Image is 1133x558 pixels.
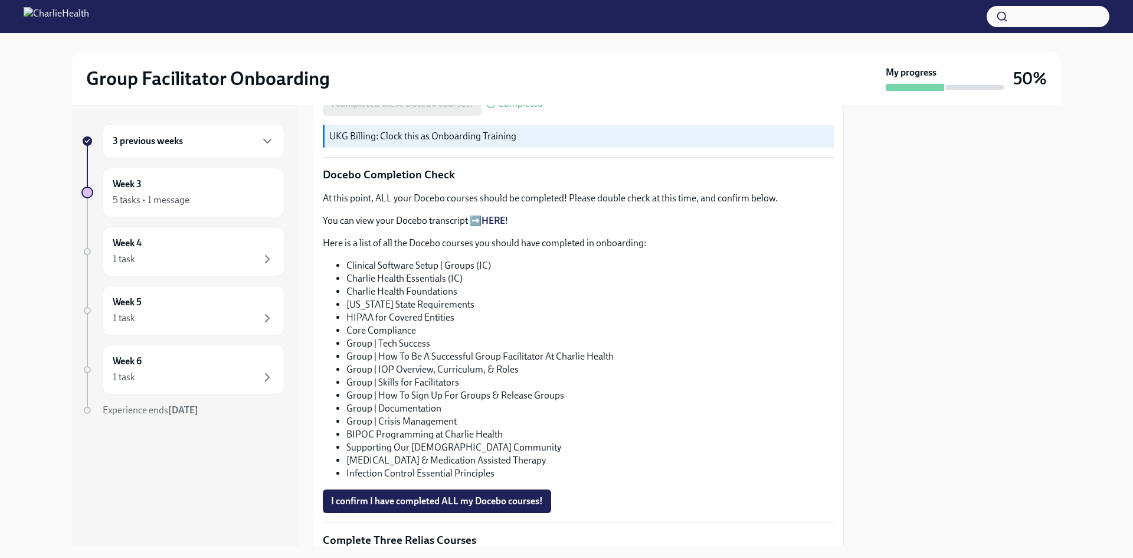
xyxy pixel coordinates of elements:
[323,490,551,513] button: I confirm I have completed ALL my Docebo courses!
[113,371,135,384] div: 1 task
[81,168,284,217] a: Week 35 tasks • 1 message
[81,286,284,335] a: Week 51 task
[346,428,834,441] li: BIPOC Programming at Charlie Health
[346,389,834,402] li: Group | How To Sign Up For Groups & Release Groups
[81,227,284,276] a: Week 41 task
[81,345,284,394] a: Week 61 task
[113,296,142,309] h6: Week 5
[113,178,142,191] h6: Week 3
[886,66,936,79] strong: My progress
[323,533,834,548] p: Complete Three Relias Courses
[113,312,135,325] div: 1 task
[24,7,89,26] img: CharlieHealth
[346,311,834,324] li: HIPAA for Covered Entities
[346,324,834,337] li: Core Compliance
[168,404,198,416] strong: [DATE]
[346,467,834,480] li: Infection Control Essential Principles
[329,130,829,143] p: UKG Billing: Clock this as Onboarding Training
[346,402,834,415] li: Group | Documentation
[346,298,834,311] li: [US_STATE] State Requirements
[346,285,834,298] li: Charlie Health Foundations
[113,253,135,266] div: 1 task
[346,441,834,454] li: Supporting Our [DEMOGRAPHIC_DATA] Community
[331,495,543,507] span: I confirm I have completed ALL my Docebo courses!
[113,237,142,250] h6: Week 4
[113,135,183,148] h6: 3 previous weeks
[346,350,834,363] li: Group | How To Be A Successful Group Facilitator At Charlie Health
[346,337,834,350] li: Group | Tech Success
[346,272,834,285] li: Charlie Health Essentials (IC)
[113,355,142,368] h6: Week 6
[346,415,834,428] li: Group | Crisis Management
[323,192,834,205] p: At this point, ALL your Docebo courses should be completed! Please double check at this time, and...
[346,454,834,467] li: [MEDICAL_DATA] & Medication Assisted Therapy
[86,67,330,90] h2: Group Facilitator Onboarding
[346,259,834,272] li: Clinical Software Setup | Groups (IC)
[323,214,834,227] p: You can view your Docebo transcript ➡️ !
[482,215,505,226] a: HERE
[323,167,834,182] p: Docebo Completion Check
[103,404,198,416] span: Experience ends
[346,363,834,376] li: Group | IOP Overview, Curriculum, & Roles
[323,237,834,250] p: Here is a list of all the Docebo courses you should have completed in onboarding:
[1013,68,1047,89] h3: 50%
[113,194,189,207] div: 5 tasks • 1 message
[498,99,543,109] span: Completed
[103,124,284,158] div: 3 previous weeks
[346,376,834,389] li: Group | Skills for Facilitators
